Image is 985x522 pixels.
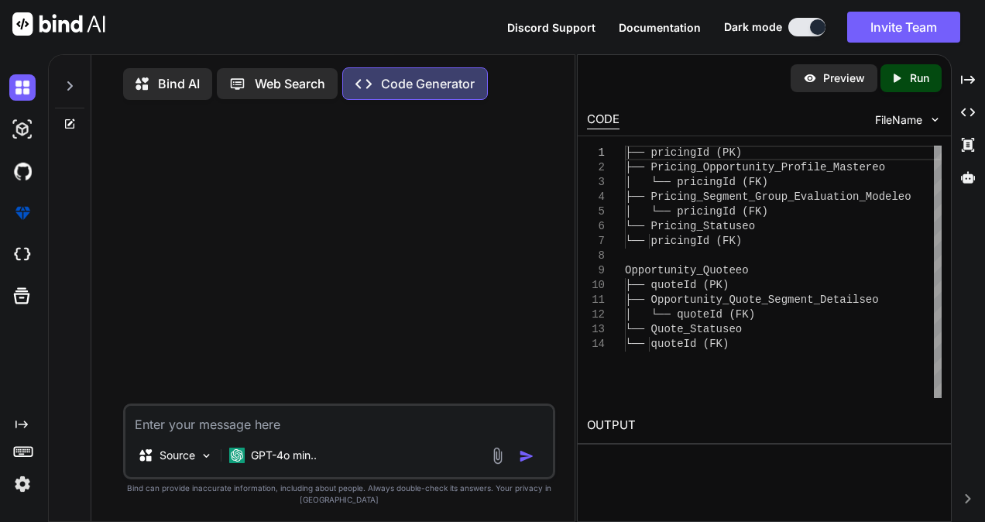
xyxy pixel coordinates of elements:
p: Code Generator [381,74,475,93]
img: Bind AI [12,12,105,36]
div: 6 [587,219,605,234]
span: └── quoteId (FK) [625,338,729,350]
span: ├── Pricing_Segment_Group_Evaluation_Modeleo [625,191,911,203]
img: darkAi-studio [9,116,36,143]
div: 2 [587,160,605,175]
span: Discord Support [507,21,595,34]
p: Bind can provide inaccurate information, including about people. Always double-check its answers.... [123,483,555,506]
span: │ └── pricingId (FK) [625,205,768,218]
span: ├── Opportunity_Quote_Segment_Detailseo [625,294,879,306]
img: chevron down [928,113,942,126]
img: Pick Models [200,449,213,462]
img: icon [519,448,534,464]
span: FileName [875,112,922,128]
div: 3 [587,175,605,190]
img: premium [9,200,36,226]
div: 5 [587,204,605,219]
p: Bind AI [158,74,200,93]
span: ├── Pricing_Opportunity_Profile_Mastereo [625,161,885,173]
p: Preview [823,70,865,86]
div: 12 [587,307,605,322]
span: └── pricingId (FK) [625,235,742,247]
img: githubDark [9,158,36,184]
span: ├── pricingId (PK) [625,146,742,159]
img: GPT-4o mini [229,448,245,463]
div: 11 [587,293,605,307]
div: 7 [587,234,605,249]
button: Documentation [619,19,701,36]
span: Documentation [619,21,701,34]
span: │ └── pricingId (FK) [625,176,768,188]
span: └── Quote_Statuseo [625,323,742,335]
span: Dark mode [724,19,782,35]
span: │ └── quoteId (FK) [625,308,755,321]
button: Invite Team [847,12,960,43]
img: attachment [489,447,506,465]
h2: OUTPUT [578,407,951,444]
button: Discord Support [507,19,595,36]
span: Opportunity_Quoteeo [625,264,749,276]
span: ├── quoteId (PK) [625,279,729,291]
img: preview [803,71,817,85]
p: Web Search [255,74,325,93]
div: 8 [587,249,605,263]
p: GPT-4o min.. [251,448,317,463]
div: 9 [587,263,605,278]
div: CODE [587,111,619,129]
div: 13 [587,322,605,337]
img: darkChat [9,74,36,101]
div: 4 [587,190,605,204]
div: 1 [587,146,605,160]
p: Source [160,448,195,463]
img: cloudideIcon [9,242,36,268]
img: settings [9,471,36,497]
p: Run [910,70,929,86]
div: 10 [587,278,605,293]
span: └── Pricing_Statuseo [625,220,755,232]
div: 14 [587,337,605,352]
